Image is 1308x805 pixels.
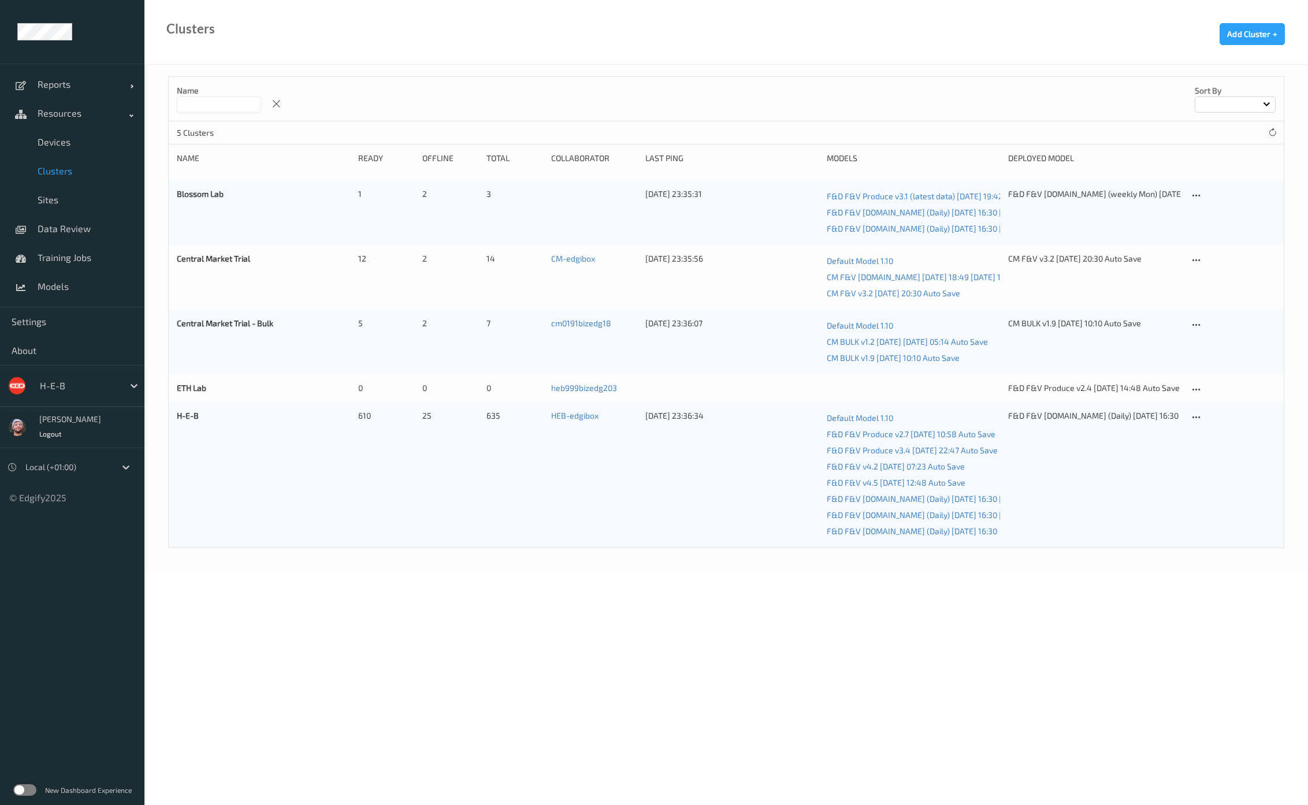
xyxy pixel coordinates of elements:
div: 635 [486,410,542,422]
div: Last Ping [645,152,819,164]
a: HEB-edgibox [551,411,599,420]
div: 14 [486,253,542,264]
a: Central Market Trial - Bulk [177,318,273,328]
div: [DATE] 23:35:31 [645,188,819,200]
div: Name [177,152,350,164]
div: CM F&V v3.2 [DATE] 20:30 Auto Save [1008,253,1181,264]
div: 2 [422,253,478,264]
a: Default Model 1.10 [827,410,1000,426]
div: Models [827,152,1000,164]
a: H-E-B [177,411,199,420]
div: F&D F&V Produce v2.4 [DATE] 14:48 Auto Save [1008,382,1181,394]
a: F&D F&V [DOMAIN_NAME] (Daily) [DATE] 16:30 [DATE] 16:30 Auto Save [827,204,1000,221]
div: Ready [358,152,414,164]
div: Total [486,152,542,164]
div: 0 [422,382,478,394]
div: 0 [486,382,542,394]
a: F&D F&V Produce v2.7 [DATE] 10:58 Auto Save [827,426,1000,442]
div: 1 [358,188,414,200]
a: Default Model 1.10 [827,318,1000,334]
a: heb999bizedg203 [551,383,617,393]
div: 5 [358,318,414,329]
p: Sort by [1195,85,1276,96]
div: 610 [358,410,414,422]
a: F&D F&V v4.2 [DATE] 07:23 Auto Save [827,459,1000,475]
a: F&D F&V Produce v3.1 (latest data) [DATE] 19:42 Auto Save [827,188,1000,204]
a: cm0191bizedg18 [551,318,611,328]
a: F&D F&V [DOMAIN_NAME] (Daily) [DATE] 16:30 [DATE] 16:30 Auto Save [827,491,1000,507]
div: [DATE] 23:36:34 [645,410,819,422]
div: 3 [486,188,542,200]
div: 12 [358,253,414,264]
div: Deployed model [1008,152,1181,164]
div: 25 [422,410,478,422]
div: 0 [358,382,414,394]
a: CM BULK v1.9 [DATE] 10:10 Auto Save [827,350,1000,366]
a: F&D F&V Produce v3.4 [DATE] 22:47 Auto Save [827,442,1000,459]
a: Central Market Trial [177,254,250,263]
a: F&D F&V v4.5 [DATE] 12:48 Auto Save [827,475,1000,491]
p: 5 Clusters [177,127,263,139]
div: F&D F&V [DOMAIN_NAME] (Daily) [DATE] 16:30 [1008,410,1181,422]
a: CM-edgibox [551,254,595,263]
div: F&D F&V [DOMAIN_NAME] (weekly Mon) [DATE] 23:30 [DATE] 23:30 Auto Save [1008,188,1181,200]
a: Default Model 1.10 [827,253,1000,269]
div: 2 [422,188,478,200]
a: CM F&V [DOMAIN_NAME] [DATE] 18:49 [DATE] 18:49 Auto Save [827,269,1000,285]
div: CM BULK v1.9 [DATE] 10:10 Auto Save [1008,318,1181,329]
a: Blossom Lab [177,189,224,199]
a: CM F&V v3.2 [DATE] 20:30 Auto Save [827,285,1000,301]
a: ETH Lab [177,383,206,393]
p: Name [177,85,261,96]
a: F&D F&V [DOMAIN_NAME] (Daily) [DATE] 16:30 [DATE] 16:30 Auto Save [827,507,1000,523]
div: 7 [486,318,542,329]
div: Offline [422,152,478,164]
div: [DATE] 23:35:56 [645,253,819,264]
a: F&D F&V [DOMAIN_NAME] (Daily) [DATE] 16:30 [DATE] 16:30 Auto Save [827,221,1000,237]
div: 2 [422,318,478,329]
button: Add Cluster + [1220,23,1285,45]
div: [DATE] 23:36:07 [645,318,819,329]
div: Collaborator [551,152,638,164]
div: Clusters [166,23,215,35]
a: CM BULK v1.2 [DATE] [DATE] 05:14 Auto Save [827,334,1000,350]
a: F&D F&V [DOMAIN_NAME] (Daily) [DATE] 16:30 [827,523,1000,539]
